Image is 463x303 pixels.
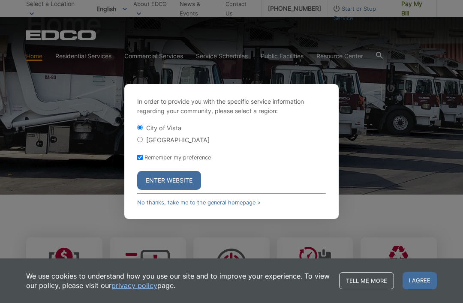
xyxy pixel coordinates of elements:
label: [GEOGRAPHIC_DATA] [146,136,210,144]
p: In order to provide you with the specific service information regarding your community, please se... [137,97,326,116]
a: privacy policy [111,281,157,290]
button: Enter Website [137,171,201,190]
label: City of Vista [146,124,181,132]
a: Tell me more [339,272,394,289]
label: Remember my preference [144,154,211,161]
a: No thanks, take me to the general homepage > [137,199,261,206]
span: I agree [403,272,437,289]
p: We use cookies to understand how you use our site and to improve your experience. To view our pol... [26,271,331,290]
